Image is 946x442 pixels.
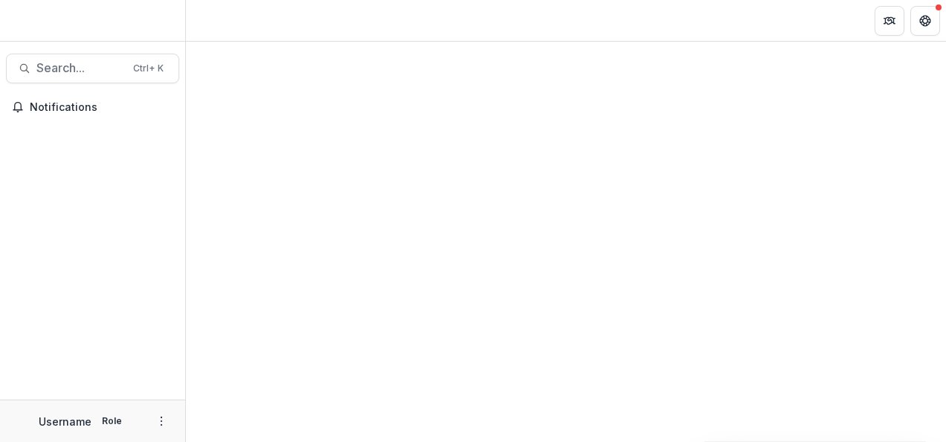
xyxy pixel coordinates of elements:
div: Ctrl + K [130,60,167,77]
p: Role [97,414,126,428]
button: More [152,412,170,430]
button: Notifications [6,95,179,119]
span: Search... [36,61,124,75]
button: Partners [875,6,904,36]
p: Username [39,414,91,429]
button: Search... [6,54,179,83]
span: Notifications [30,101,173,114]
button: Get Help [910,6,940,36]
